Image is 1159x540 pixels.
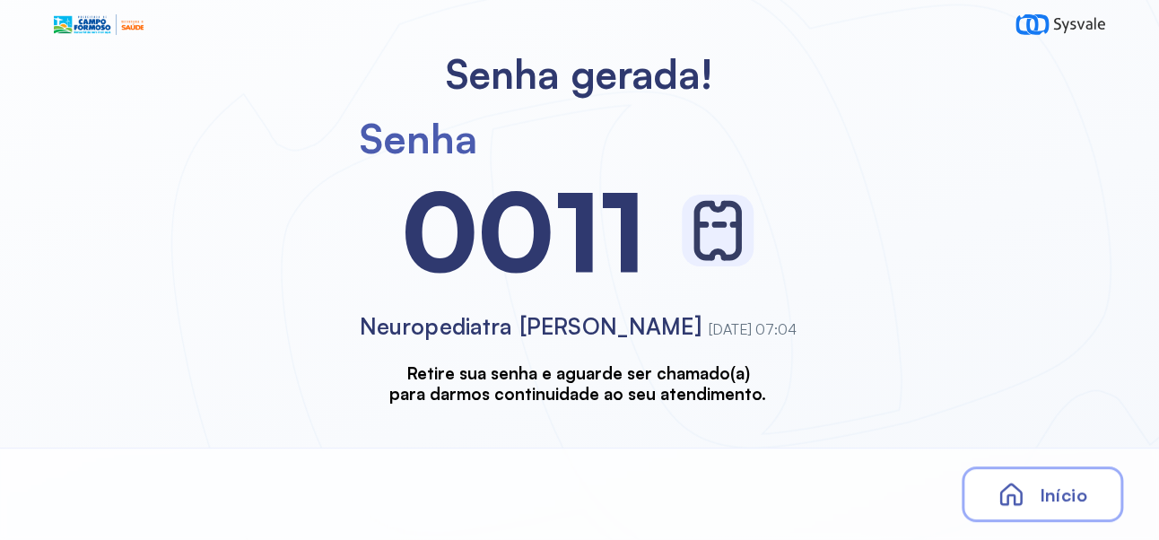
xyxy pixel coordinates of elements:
[359,312,701,340] span: Neuropediatra [PERSON_NAME]
[54,14,144,35] img: Logotipo do estabelecimento
[1039,483,1086,506] span: Início
[359,113,476,163] div: Senha
[446,49,713,99] h2: Senha gerada!
[402,163,646,298] div: 0011
[709,320,797,338] span: [DATE] 07:04
[389,362,766,405] h3: Retire sua senha e aguarde ser chamado(a) para darmos continuidade ao seu atendimento.
[1015,14,1105,35] img: logo-sysvale.svg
